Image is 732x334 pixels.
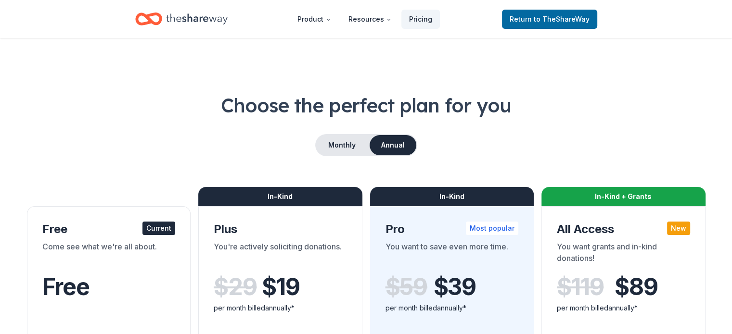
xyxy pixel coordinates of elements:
[385,241,519,268] div: You want to save even more time.
[290,10,339,29] button: Product
[434,273,476,300] span: $ 39
[557,241,690,268] div: You want grants and in-kind donations!
[214,222,347,237] div: Plus
[510,13,590,25] span: Return
[466,222,518,235] div: Most popular
[341,10,399,29] button: Resources
[316,135,368,155] button: Monthly
[557,302,690,314] div: per month billed annually*
[42,222,176,237] div: Free
[135,8,228,30] a: Home
[385,302,519,314] div: per month billed annually*
[290,8,440,30] nav: Main
[214,241,347,268] div: You're actively soliciting donations.
[370,187,534,206] div: In-Kind
[557,222,690,237] div: All Access
[401,10,440,29] a: Pricing
[142,222,175,235] div: Current
[615,273,657,300] span: $ 89
[198,187,362,206] div: In-Kind
[42,241,176,268] div: Come see what we're all about.
[42,272,90,301] span: Free
[667,222,690,235] div: New
[502,10,597,29] a: Returnto TheShareWay
[214,302,347,314] div: per month billed annually*
[541,187,706,206] div: In-Kind + Grants
[370,135,416,155] button: Annual
[262,273,299,300] span: $ 19
[385,222,519,237] div: Pro
[534,15,590,23] span: to TheShareWay
[23,92,709,119] h1: Choose the perfect plan for you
